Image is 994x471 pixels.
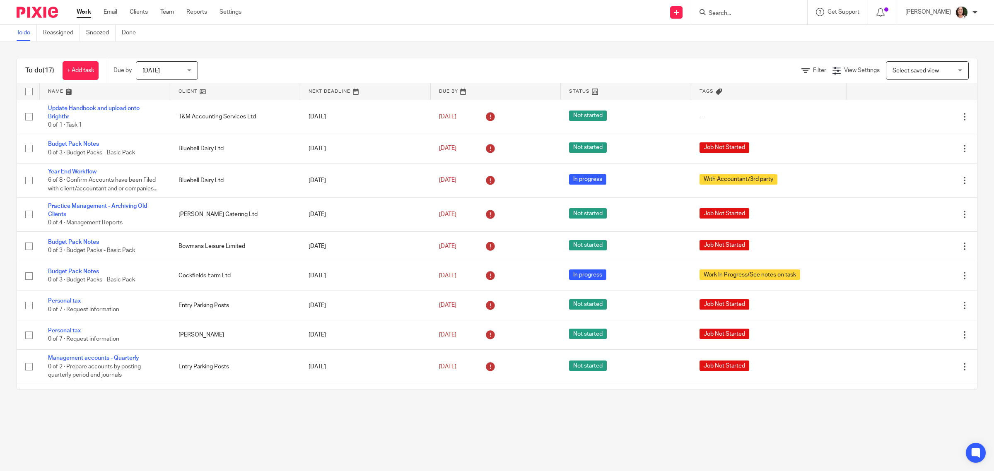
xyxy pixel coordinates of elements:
[170,100,301,134] td: T&M Accounting Services Ltd
[569,208,607,219] span: Not started
[300,163,431,197] td: [DATE]
[43,67,54,74] span: (17)
[569,360,607,371] span: Not started
[828,9,859,15] span: Get Support
[86,25,116,41] a: Snoozed
[300,320,431,350] td: [DATE]
[300,291,431,320] td: [DATE]
[893,68,939,74] span: Select saved view
[439,273,456,279] span: [DATE]
[17,7,58,18] img: Pixie
[700,240,749,250] span: Job Not Started
[48,203,147,217] a: Practice Management - Archiving Old Clients
[142,68,160,74] span: [DATE]
[17,25,37,41] a: To do
[569,142,607,153] span: Not started
[439,332,456,338] span: [DATE]
[170,197,301,231] td: [PERSON_NAME] Catering Ltd
[955,6,968,19] img: me.jpg
[569,329,607,339] span: Not started
[439,146,456,151] span: [DATE]
[48,328,81,334] a: Personal tax
[300,384,431,413] td: [DATE]
[700,269,800,280] span: Work In Progress/See notes on task
[63,61,99,80] a: + Add task
[708,10,782,17] input: Search
[300,261,431,291] td: [DATE]
[48,248,135,253] span: 0 of 3 · Budget Packs - Basic Pack
[48,141,99,147] a: Budget Pack Notes
[43,25,80,41] a: Reassigned
[170,350,301,384] td: Entry Parking Posts
[48,355,139,361] a: Management accounts - Quarterly
[569,174,606,185] span: In progress
[122,25,142,41] a: Done
[48,336,119,342] span: 0 of 7 · Request information
[113,66,132,74] p: Due by
[439,303,456,308] span: [DATE]
[439,178,456,183] span: [DATE]
[170,384,301,413] td: Entry Parking Posts
[700,329,749,339] span: Job Not Started
[905,8,951,16] p: [PERSON_NAME]
[48,178,157,192] span: 6 of 8 · Confirm Accounts have been Filed with client/accountant and or companies...
[439,243,456,249] span: [DATE]
[700,299,749,310] span: Job Not Started
[48,364,141,378] span: 0 of 2 · Prepare accounts by posting quarterly period end journals
[170,261,301,291] td: Cockfields Farm Ltd
[104,8,117,16] a: Email
[48,239,99,245] a: Budget Pack Notes
[700,174,777,185] span: With Accountant/3rd party
[569,269,606,280] span: In progress
[300,231,431,261] td: [DATE]
[569,299,607,310] span: Not started
[48,277,135,283] span: 0 of 3 · Budget Packs - Basic Pack
[700,142,749,153] span: Job Not Started
[813,67,826,73] span: Filter
[48,307,119,312] span: 0 of 7 · Request information
[220,8,241,16] a: Settings
[300,100,431,134] td: [DATE]
[439,364,456,370] span: [DATE]
[170,134,301,163] td: Bluebell Dairy Ltd
[186,8,207,16] a: Reports
[700,208,749,219] span: Job Not Started
[700,113,839,121] div: ---
[300,197,431,231] td: [DATE]
[700,360,749,371] span: Job Not Started
[48,298,81,304] a: Personal tax
[569,240,607,250] span: Not started
[170,231,301,261] td: Bowmans Leisure Limited
[48,169,97,175] a: Year End Workflow
[25,66,54,75] h1: To do
[48,122,82,128] span: 0 of 1 · Task 1
[48,106,140,120] a: Update Handbook and upload onto Brighthr
[130,8,148,16] a: Clients
[170,291,301,320] td: Entry Parking Posts
[48,269,99,274] a: Budget Pack Notes
[48,150,135,156] span: 0 of 3 · Budget Packs - Basic Pack
[48,220,123,226] span: 0 of 4 · Management Reports
[300,350,431,384] td: [DATE]
[170,163,301,197] td: Bluebell Dairy Ltd
[300,134,431,163] td: [DATE]
[170,320,301,350] td: [PERSON_NAME]
[700,89,714,94] span: Tags
[569,111,607,121] span: Not started
[439,211,456,217] span: [DATE]
[844,67,880,73] span: View Settings
[160,8,174,16] a: Team
[439,114,456,120] span: [DATE]
[77,8,91,16] a: Work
